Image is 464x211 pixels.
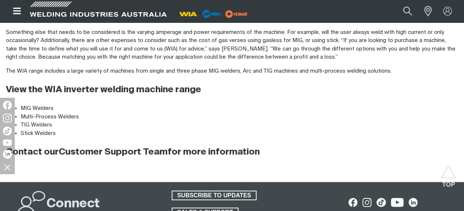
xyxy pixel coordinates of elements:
input: Product name or item number... [386,3,420,20]
a: MIG Welders [21,106,54,111]
img: TikTok [3,127,12,135]
button: Scroll to top [440,165,457,181]
span: SUBSCRIBE TO UPDATES [172,191,256,200]
a: Multi-Process Welders [21,114,79,120]
p: Something else that needs to be considered is the varying amperage and power requirements of the ... [6,28,458,62]
a: Customer Support Team [59,148,168,156]
h3: View the WIA inverter welding machine range [6,84,458,96]
a: miller [223,11,250,17]
img: YouTube [3,139,12,146]
button: Search products [395,3,420,20]
img: hide socials [1,161,14,173]
a: Stick Welders [21,131,56,136]
img: Instagram [3,114,12,122]
img: Facebook [3,101,12,110]
p: The WIA range includes a large variety of machines from single and three phase MIG welders, Arc a... [6,67,458,76]
img: miller [223,8,250,20]
a: TIG Welders [21,122,52,128]
a: SUBSCRIBE TO UPDATES [172,191,257,200]
h3: Contact our for more information [6,146,458,158]
img: LinkedIn [3,150,12,159]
